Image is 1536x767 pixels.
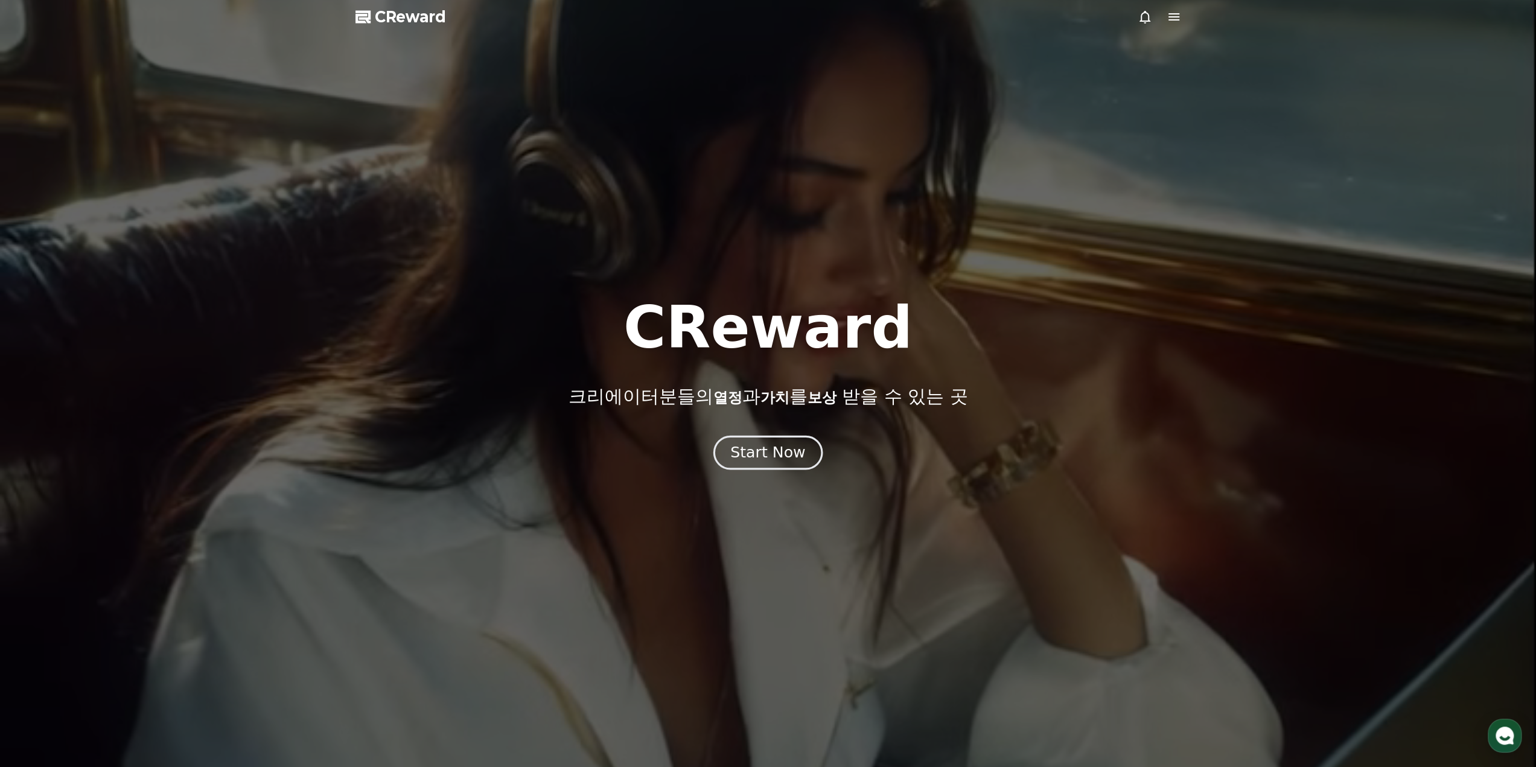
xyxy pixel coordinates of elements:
[156,383,232,413] a: 설정
[355,7,446,27] a: CReward
[38,401,45,410] span: 홈
[713,389,742,406] span: 열정
[730,442,805,463] div: Start Now
[716,448,820,460] a: Start Now
[186,401,201,410] span: 설정
[4,383,80,413] a: 홈
[807,389,836,406] span: 보상
[623,299,913,357] h1: CReward
[80,383,156,413] a: 대화
[110,401,125,411] span: 대화
[713,435,823,469] button: Start Now
[568,386,967,407] p: 크리에이터분들의 과 를 받을 수 있는 곳
[760,389,789,406] span: 가치
[375,7,446,27] span: CReward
